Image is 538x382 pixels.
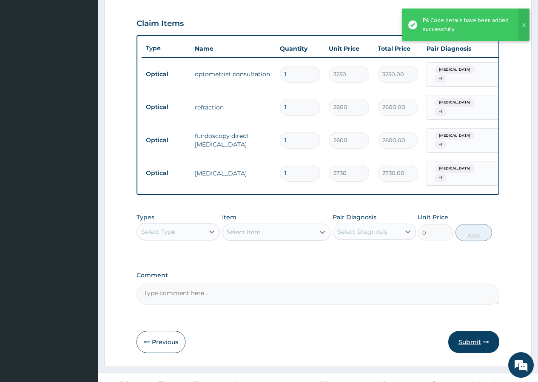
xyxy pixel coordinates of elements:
[435,174,447,182] span: + 1
[137,19,184,29] h3: Claim Items
[435,66,475,74] span: [MEDICAL_DATA]
[137,214,154,221] label: Types
[435,98,475,107] span: [MEDICAL_DATA]
[191,40,276,57] th: Name
[276,40,325,57] th: Quantity
[137,272,499,279] label: Comment
[418,213,448,221] label: Unit Price
[222,213,236,221] label: Item
[423,16,510,34] div: PA Code details have been added successfully
[49,107,117,193] span: We're online!
[191,165,276,182] td: [MEDICAL_DATA]
[191,99,276,116] td: refraction
[142,132,191,148] td: Optical
[435,141,447,149] span: + 1
[4,233,162,262] textarea: Type your message and hit 'Enter'
[142,99,191,115] td: Optical
[191,127,276,153] td: fundoscopy direct [MEDICAL_DATA]
[373,40,422,57] th: Total Price
[139,4,160,25] div: Minimize live chat window
[325,40,373,57] th: Unit Price
[455,224,492,241] button: Add
[435,164,475,173] span: [MEDICAL_DATA]
[142,66,191,82] td: Optical
[142,40,191,56] th: Type
[142,165,191,181] td: Optical
[44,48,143,59] div: Chat with us now
[137,331,185,353] button: Previous
[448,331,499,353] button: Submit
[422,40,516,57] th: Pair Diagnosis
[435,108,447,116] span: + 1
[191,66,276,83] td: optometrist consultation
[435,75,447,83] span: + 1
[16,43,34,64] img: d_794563401_company_1708531726252_794563401
[337,227,387,236] div: Select Diagnosis
[333,213,376,221] label: Pair Diagnosis
[141,227,175,236] div: Select Type
[435,132,475,140] span: [MEDICAL_DATA]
